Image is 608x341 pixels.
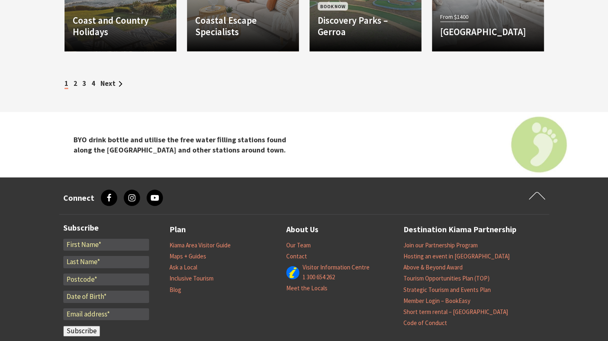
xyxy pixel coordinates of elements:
a: Ask a Local [169,263,197,271]
span: From $1400 [440,12,468,22]
a: About Us [286,223,318,236]
h3: Connect [63,193,94,203]
a: 1 300 654 262 [303,273,335,281]
input: Email address* [63,308,149,321]
input: Date of Birth* [63,291,149,303]
h4: [GEOGRAPHIC_DATA] [440,26,536,38]
a: Blog [169,286,181,294]
a: Member Login – BookEasy [403,297,470,305]
input: Subscribe [63,326,100,337]
span: 1 [65,79,68,89]
h3: Subscribe [63,223,149,233]
a: Short term rental – [GEOGRAPHIC_DATA] Code of Conduct [403,308,508,327]
a: Tourism Opportunities Plan (TOP) [403,274,490,283]
a: 4 [91,79,95,88]
h4: Discovery Parks – Gerroa [318,15,413,37]
a: 3 [82,79,86,88]
a: Kiama Area Visitor Guide [169,241,231,249]
a: Visitor Information Centre [303,263,370,271]
strong: BYO drink bottle and utilise the free water ﬁlling stations found along the [GEOGRAPHIC_DATA] and... [73,135,286,155]
a: Next [100,79,122,88]
h4: Coastal Escape Specialists [195,15,291,37]
a: Our Team [286,241,311,249]
a: Inclusive Tourism [169,274,214,283]
input: Postcode* [63,274,149,286]
input: First Name* [63,239,149,251]
a: Join our Partnership Program [403,241,478,249]
input: Last Name* [63,256,149,268]
h4: Coast and Country Holidays [73,15,168,37]
a: Maps + Guides [169,252,206,260]
a: Destination Kiama Partnership [403,223,517,236]
a: Strategic Tourism and Events Plan [403,286,491,294]
a: Meet the Locals [286,284,327,292]
a: Hosting an event in [GEOGRAPHIC_DATA] [403,252,510,260]
a: 2 [73,79,77,88]
a: Above & Beyond Award [403,263,463,271]
span: Book Now [318,2,348,11]
a: Contact [286,252,307,260]
a: Plan [169,223,186,236]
